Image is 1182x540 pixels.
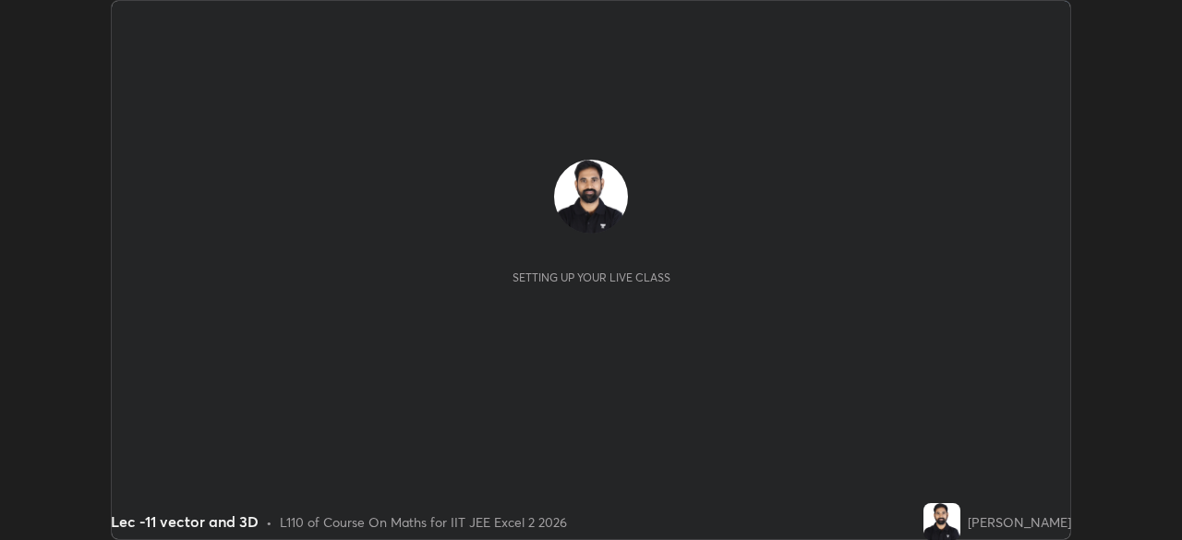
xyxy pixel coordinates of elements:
img: 04b9fe4193d640e3920203b3c5aed7f4.jpg [554,160,628,234]
img: 04b9fe4193d640e3920203b3c5aed7f4.jpg [923,503,960,540]
div: L110 of Course On Maths for IIT JEE Excel 2 2026 [280,512,567,532]
div: [PERSON_NAME] [968,512,1071,532]
div: Lec -11 vector and 3D [111,510,259,533]
div: Setting up your live class [513,270,670,284]
div: • [266,512,272,532]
